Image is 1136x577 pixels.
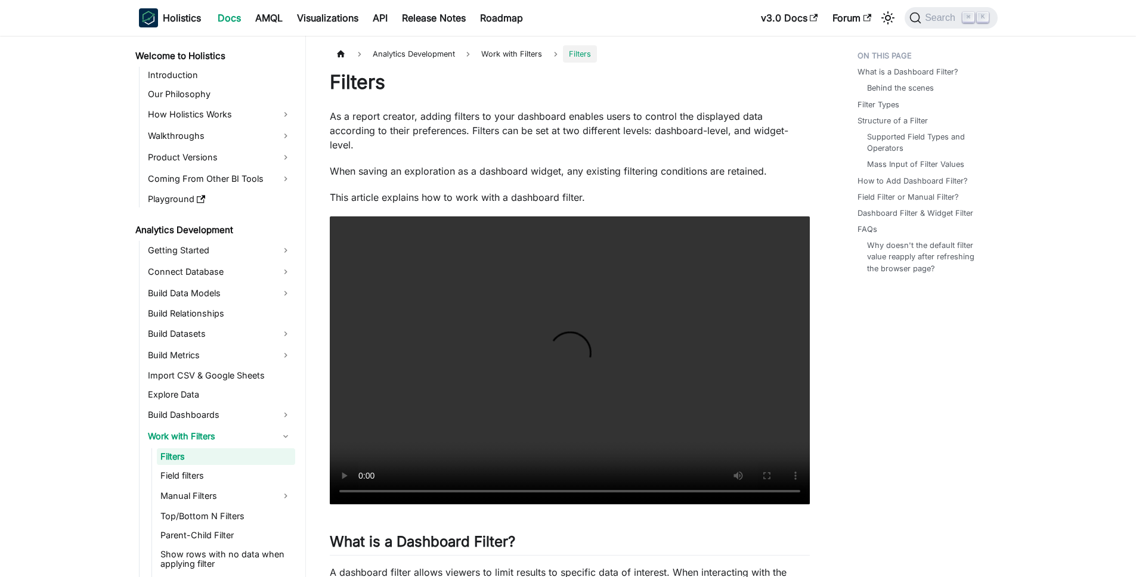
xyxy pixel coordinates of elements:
[157,546,295,572] a: Show rows with no data when applying filter
[144,427,295,446] a: Work with Filters
[144,191,295,207] a: Playground
[132,48,295,64] a: Welcome to Holistics
[867,131,986,154] a: Supported Field Types and Operators
[139,8,158,27] img: Holistics
[144,105,295,124] a: How Holistics Works
[858,66,958,77] a: What is a Dashboard Filter?
[144,346,295,365] a: Build Metrics
[144,367,295,384] a: Import CSV & Google Sheets
[144,241,295,260] a: Getting Started
[157,448,295,465] a: Filters
[395,8,473,27] a: Release Notes
[211,8,248,27] a: Docs
[330,164,810,178] p: When saving an exploration as a dashboard widget, any existing filtering conditions are retained.
[144,284,295,303] a: Build Data Models
[475,45,548,63] span: Work with Filters
[921,13,962,23] span: Search
[962,12,974,23] kbd: ⌘
[858,175,968,187] a: How to Add Dashboard Filter?
[330,190,810,204] p: This article explains how to work with a dashboard filter.
[367,45,461,63] span: Analytics Development
[858,99,899,110] a: Filter Types
[144,405,295,424] a: Build Dashboards
[132,222,295,238] a: Analytics Development
[867,159,964,170] a: Mass Input of Filter Values
[248,8,290,27] a: AMQL
[330,216,810,504] video: Your browser does not support embedding video, but you can .
[473,8,530,27] a: Roadmap
[290,8,366,27] a: Visualizations
[977,12,989,23] kbd: K
[366,8,395,27] a: API
[878,8,897,27] button: Switch between dark and light mode (currently light mode)
[330,45,810,63] nav: Breadcrumbs
[858,191,959,203] a: Field Filter or Manual Filter?
[858,207,973,219] a: Dashboard Filter & Widget Filter
[858,115,928,126] a: Structure of a Filter
[330,109,810,152] p: As a report creator, adding filters to your dashboard enables users to control the displayed data...
[157,527,295,544] a: Parent-Child Filter
[157,508,295,525] a: Top/Bottom N Filters
[144,148,295,167] a: Product Versions
[905,7,997,29] button: Search (Command+K)
[330,70,810,94] h1: Filters
[825,8,878,27] a: Forum
[144,169,295,188] a: Coming From Other BI Tools
[157,486,295,505] a: Manual Filters
[144,305,295,322] a: Build Relationships
[867,82,934,94] a: Behind the scenes
[127,36,306,577] nav: Docs sidebar
[144,86,295,103] a: Our Philosophy
[144,386,295,403] a: Explore Data
[330,533,810,556] h2: What is a Dashboard Filter?
[563,45,597,63] span: Filters
[754,8,825,27] a: v3.0 Docs
[144,324,295,343] a: Build Datasets
[144,126,295,145] a: Walkthroughs
[163,11,201,25] b: Holistics
[139,8,201,27] a: HolisticsHolistics
[144,67,295,83] a: Introduction
[867,240,986,274] a: Why doesn't the default filter value reapply after refreshing the browser page?
[157,467,295,484] a: Field filters
[330,45,352,63] a: Home page
[858,224,877,235] a: FAQs
[144,262,295,281] a: Connect Database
